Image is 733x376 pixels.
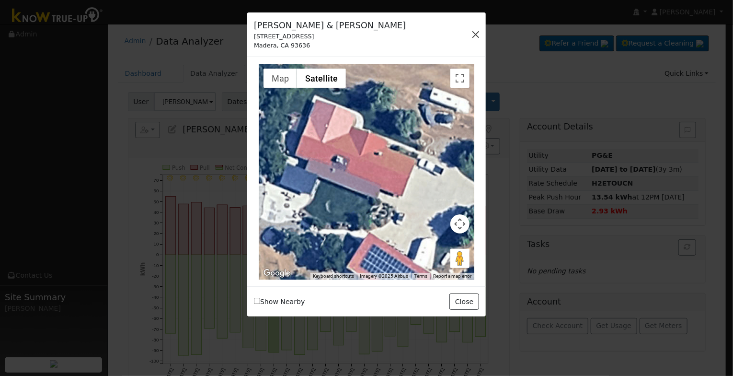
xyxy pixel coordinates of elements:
[297,69,346,88] button: Show satellite imagery
[254,19,406,32] h5: [PERSON_NAME] & [PERSON_NAME]
[254,32,406,41] div: [STREET_ADDRESS]
[254,297,305,307] label: Show Nearby
[254,298,260,304] input: Show Nearby
[449,294,479,310] button: Close
[313,273,354,280] button: Keyboard shortcuts
[254,41,406,50] div: Madera, CA 93636
[433,273,471,279] a: Report a map error
[450,69,470,88] button: Toggle fullscreen view
[261,267,293,280] a: Open this area in Google Maps (opens a new window)
[450,249,470,268] button: Drag Pegman onto the map to open Street View
[263,69,297,88] button: Show street map
[450,214,470,234] button: Map camera controls
[261,267,293,280] img: Google
[360,273,408,279] span: Imagery ©2025 Airbus
[414,273,427,279] a: Terms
